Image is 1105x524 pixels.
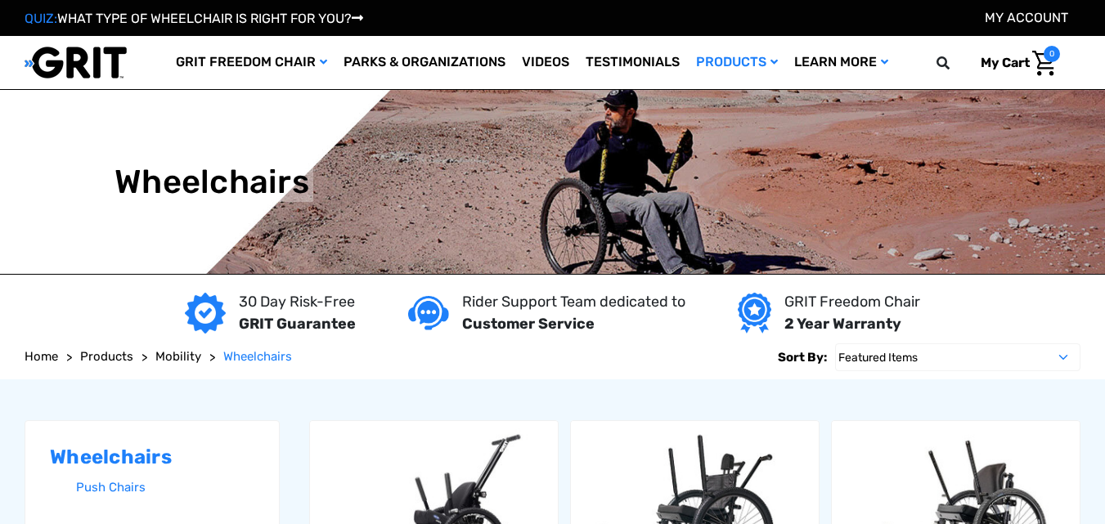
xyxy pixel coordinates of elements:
[462,291,685,313] p: Rider Support Team dedicated to
[80,347,133,366] a: Products
[968,46,1060,80] a: Cart with 0 items
[462,315,595,333] strong: Customer Service
[239,291,356,313] p: 30 Day Risk-Free
[239,315,356,333] strong: GRIT Guarantee
[25,347,58,366] a: Home
[784,291,920,313] p: GRIT Freedom Chair
[80,349,133,364] span: Products
[155,349,201,364] span: Mobility
[223,349,292,364] span: Wheelchairs
[408,296,449,329] img: Customer service
[514,36,577,89] a: Videos
[155,347,201,366] a: Mobility
[786,36,896,89] a: Learn More
[778,343,827,371] label: Sort By:
[25,11,363,26] a: QUIZ:WHAT TYPE OF WHEELCHAIR IS RIGHT FOR YOU?
[76,476,254,499] a: Push Chairs
[688,36,786,89] a: Products
[335,36,514,89] a: Parks & Organizations
[1044,46,1060,62] span: 0
[168,36,335,89] a: GRIT Freedom Chair
[25,46,127,79] img: GRIT All-Terrain Wheelchair and Mobility Equipment
[981,55,1030,70] span: My Cart
[115,163,309,202] h1: Wheelchairs
[185,293,226,334] img: GRIT Guarantee
[784,315,901,333] strong: 2 Year Warranty
[944,46,968,80] input: Search
[25,11,57,26] span: QUIZ:
[223,347,292,366] a: Wheelchairs
[1032,51,1056,76] img: Cart
[985,10,1068,25] a: Account
[738,293,771,334] img: Year warranty
[50,446,254,469] h2: Wheelchairs
[577,36,688,89] a: Testimonials
[25,349,58,364] span: Home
